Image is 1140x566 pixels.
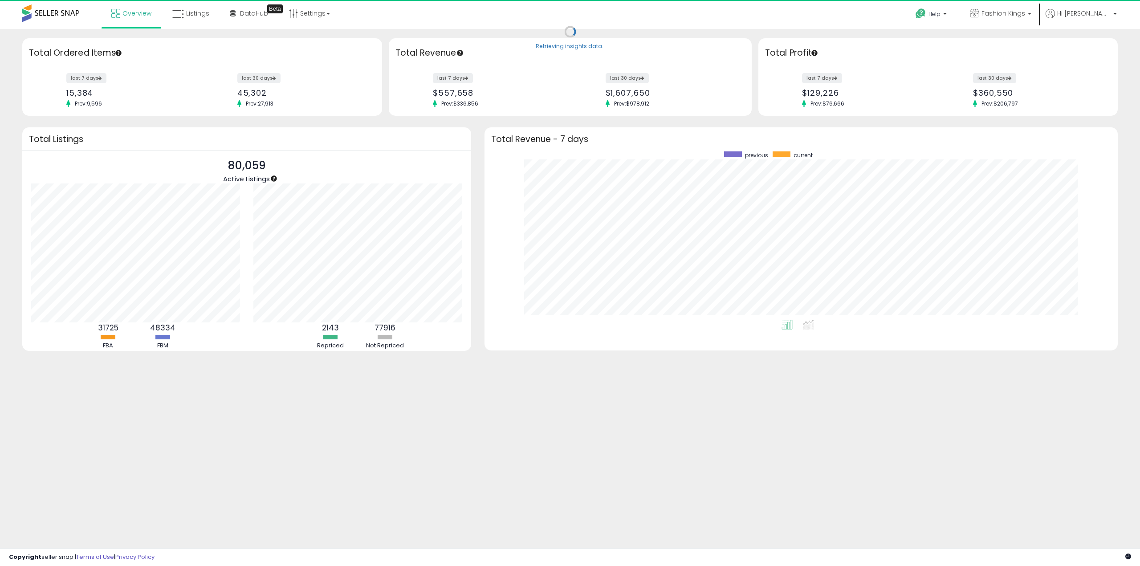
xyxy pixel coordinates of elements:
[915,8,926,19] i: Get Help
[267,4,283,13] div: Tooltip anchor
[29,47,375,59] h3: Total Ordered Items
[186,9,209,18] span: Listings
[802,73,842,83] label: last 7 days
[136,342,190,350] div: FBM
[491,136,1111,143] h3: Total Revenue - 7 days
[223,157,270,174] p: 80,059
[928,10,940,18] span: Help
[1046,9,1117,29] a: Hi [PERSON_NAME]
[375,322,395,333] b: 77916
[29,136,464,143] h3: Total Listings
[810,49,818,57] div: Tooltip anchor
[908,1,956,29] a: Help
[1057,9,1111,18] span: Hi [PERSON_NAME]
[977,100,1022,107] span: Prev: $206,797
[150,322,175,333] b: 48334
[237,88,366,98] div: 45,302
[433,88,563,98] div: $557,658
[241,100,278,107] span: Prev: 27,913
[114,49,122,57] div: Tooltip anchor
[794,151,813,159] span: current
[606,88,736,98] div: $1,607,650
[304,342,357,350] div: Repriced
[973,88,1102,98] div: $360,550
[433,73,473,83] label: last 7 days
[240,9,268,18] span: DataHub
[610,100,654,107] span: Prev: $978,912
[745,151,768,159] span: previous
[536,43,605,51] div: Retrieving insights data..
[66,73,106,83] label: last 7 days
[973,73,1016,83] label: last 30 days
[81,342,135,350] div: FBA
[237,73,281,83] label: last 30 days
[98,322,118,333] b: 31725
[322,322,339,333] b: 2143
[395,47,745,59] h3: Total Revenue
[981,9,1025,18] span: Fashion Kings
[223,174,270,183] span: Active Listings
[802,88,931,98] div: $129,226
[270,175,278,183] div: Tooltip anchor
[806,100,849,107] span: Prev: $76,666
[456,49,464,57] div: Tooltip anchor
[437,100,483,107] span: Prev: $336,856
[606,73,649,83] label: last 30 days
[66,88,195,98] div: 15,384
[122,9,151,18] span: Overview
[765,47,1111,59] h3: Total Profit
[358,342,412,350] div: Not Repriced
[70,100,106,107] span: Prev: 9,596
